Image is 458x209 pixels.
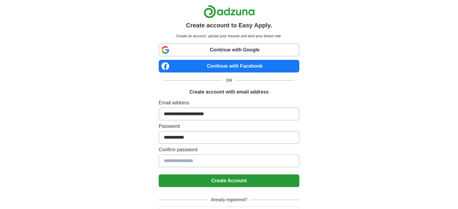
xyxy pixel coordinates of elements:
[159,146,299,153] label: Confirm password
[160,33,298,39] p: Create an account, upload your resume and land your dream role.
[159,99,299,106] label: Email address
[189,88,269,96] h1: Create account with email address
[159,123,299,130] label: Password
[159,44,299,56] a: Continue with Google
[159,60,299,72] a: Continue with Facebook
[207,197,251,203] span: Already registered?
[204,5,255,18] img: Adzuna logo
[186,21,272,30] h1: Create account to Easy Apply.
[222,77,236,84] span: OR
[159,174,299,187] button: Create Account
